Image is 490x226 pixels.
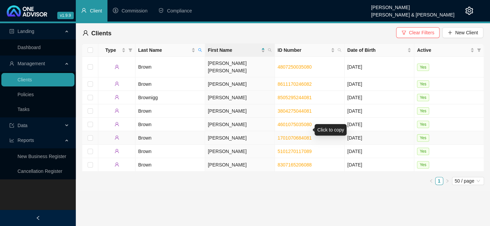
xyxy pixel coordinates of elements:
span: search [198,48,202,52]
span: v1.9.9 [57,12,74,19]
a: Dashboard [18,45,41,50]
span: search [197,45,203,55]
li: Previous Page [427,177,435,185]
span: Commission [122,8,148,13]
span: right [445,179,449,183]
th: Active [414,44,484,57]
td: [DATE] [345,145,414,158]
td: [PERSON_NAME] [205,104,275,118]
span: search [268,48,272,52]
span: search [337,48,341,52]
a: 5101270117089 [277,149,312,154]
a: 8611170246082 [277,81,312,87]
span: filter [476,45,482,55]
span: user [115,65,119,69]
span: First Name [208,46,260,54]
td: Brown [135,57,205,77]
td: [PERSON_NAME] [205,91,275,104]
span: ID Number [277,46,329,54]
button: right [443,177,451,185]
span: Yes [417,107,429,115]
div: [PERSON_NAME] & [PERSON_NAME] [371,9,454,16]
a: Tasks [18,107,30,112]
div: Click to copy [315,124,347,136]
a: 8307165206088 [277,162,312,167]
span: filter [477,48,481,52]
span: user [81,8,87,13]
th: Type [98,44,135,57]
span: Yes [417,134,429,142]
td: [PERSON_NAME] [205,145,275,158]
span: Reports [18,138,34,143]
td: [DATE] [345,118,414,131]
span: Yes [417,80,429,88]
span: Yes [417,64,429,71]
span: Compliance [167,8,192,13]
span: safety [158,8,164,13]
span: user [115,122,119,126]
li: Next Page [443,177,451,185]
td: Brown [135,131,205,145]
span: New Client [455,29,478,36]
span: Clients [91,30,111,37]
a: 1701070684081 [277,135,312,141]
span: user [115,135,119,140]
a: 4601075035080 [277,122,312,127]
td: [DATE] [345,77,414,91]
a: 4807250035080 [277,64,312,70]
span: Yes [417,161,429,168]
span: user [115,149,119,153]
span: Management [18,61,45,66]
th: Last Name [135,44,205,57]
span: Type [101,46,120,54]
li: 1 [435,177,443,185]
span: search [336,45,343,55]
span: Yes [417,148,429,155]
span: Last Name [138,46,190,54]
td: [DATE] [345,158,414,172]
a: 1 [435,177,443,185]
span: user [83,30,89,36]
span: Client [90,8,102,13]
span: Date of Birth [347,46,406,54]
td: [PERSON_NAME] [205,77,275,91]
td: [DATE] [345,104,414,118]
span: 50 / page [455,177,481,185]
span: user [115,95,119,100]
span: Clear Filters [409,29,434,36]
td: Brown [135,145,205,158]
span: Data [18,123,28,128]
td: Brownigg [135,91,205,104]
td: [PERSON_NAME] [205,131,275,145]
td: [DATE] [345,131,414,145]
a: 3804275044081 [277,108,312,114]
span: Active [417,46,469,54]
span: line-chart [9,138,14,143]
span: user [115,108,119,113]
span: filter [401,30,406,35]
td: Brown [135,104,205,118]
td: [PERSON_NAME] [205,158,275,172]
span: left [36,216,40,220]
span: import [9,123,14,128]
span: setting [465,7,473,15]
span: user [115,81,119,86]
span: Landing [18,29,34,34]
th: ID Number [275,44,345,57]
span: left [429,179,433,183]
span: Yes [417,121,429,128]
div: Page Size [452,177,484,185]
a: New Business Register [18,154,66,159]
a: Cancellation Register [18,168,62,174]
td: [DATE] [345,57,414,77]
button: left [427,177,435,185]
td: Brown [135,118,205,131]
span: search [266,45,273,55]
td: [PERSON_NAME] [205,118,275,131]
button: New Client [442,27,483,38]
a: Clients [18,77,32,82]
a: Policies [18,92,34,97]
span: user [115,162,119,167]
span: plus [448,30,452,35]
img: 2df55531c6924b55f21c4cf5d4484680-logo-light.svg [7,5,47,16]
